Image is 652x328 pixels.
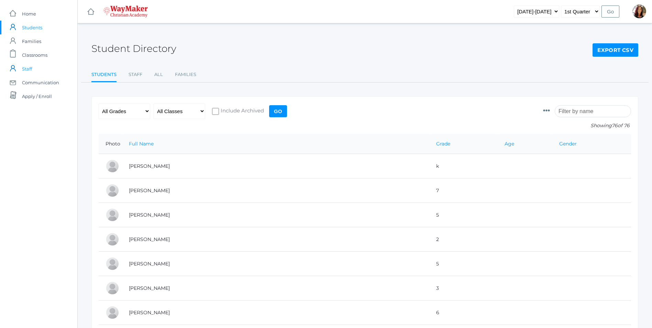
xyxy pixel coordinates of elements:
a: Families [175,68,196,81]
input: Go [601,6,619,18]
td: [PERSON_NAME] [122,154,429,178]
a: Grade [436,141,450,147]
td: [PERSON_NAME] [122,300,429,325]
td: 3 [429,276,498,300]
div: Josie Bassett [106,257,119,271]
td: [PERSON_NAME] [122,227,429,252]
input: Include Archived [212,108,219,115]
div: Graham Bassett [106,232,119,246]
a: Gender [559,141,577,147]
h2: Student Directory [91,43,176,54]
td: [PERSON_NAME] [122,178,429,203]
a: Students [91,68,117,83]
span: Home [22,7,36,21]
td: [PERSON_NAME] [122,276,429,300]
p: Showing of 76 [543,122,631,129]
span: Families [22,34,41,48]
span: Apply / Enroll [22,89,52,103]
td: 6 [429,300,498,325]
span: Include Archived [219,107,264,116]
span: Classrooms [22,48,47,62]
td: [PERSON_NAME] [122,252,429,276]
a: Age [505,141,514,147]
div: Josey Baker [106,184,119,197]
td: k [429,154,498,178]
td: 5 [429,203,498,227]
div: Claire Baker [106,208,119,222]
a: Staff [129,68,142,81]
th: Photo [99,134,122,154]
span: Students [22,21,42,34]
img: waymaker-logo-stack-white-1602f2b1af18da31a5905e9982d058868370996dac5278e84edea6dabf9a3315.png [103,6,148,18]
td: 2 [429,227,498,252]
span: Staff [22,62,32,76]
span: 76 [612,122,618,129]
td: 5 [429,252,498,276]
div: Elijah Benzinger-Stephens [106,281,119,295]
div: Gina Pecor [632,4,646,18]
div: Gabby Brozek [106,306,119,319]
input: Filter by name [555,105,631,117]
a: Full Name [129,141,154,147]
td: 7 [429,178,498,203]
a: All [154,68,163,81]
a: Export CSV [593,43,638,57]
span: Communication [22,76,59,89]
td: [PERSON_NAME] [122,203,429,227]
input: Go [269,105,287,117]
div: Abigail Backstrom [106,159,119,173]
